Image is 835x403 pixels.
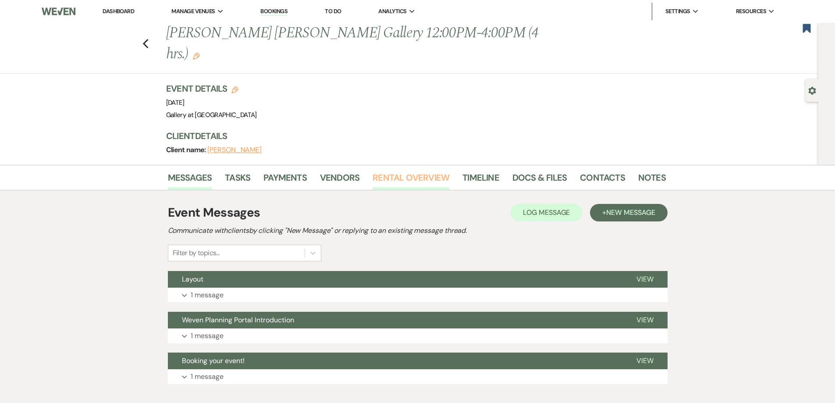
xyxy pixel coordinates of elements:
[638,171,666,190] a: Notes
[168,203,260,222] h1: Event Messages
[523,208,570,217] span: Log Message
[260,7,288,16] a: Bookings
[225,171,250,190] a: Tasks
[193,52,200,60] button: Edit
[182,275,203,284] span: Layout
[622,271,668,288] button: View
[168,288,668,303] button: 1 message
[191,289,224,301] p: 1 message
[263,171,307,190] a: Payments
[168,171,212,190] a: Messages
[325,7,341,15] a: To Do
[182,315,294,325] span: Weven Planning Portal Introduction
[166,130,657,142] h3: Client Details
[636,356,654,365] span: View
[373,171,449,190] a: Rental Overview
[512,171,567,190] a: Docs & Files
[462,171,499,190] a: Timeline
[665,7,690,16] span: Settings
[166,82,257,95] h3: Event Details
[191,371,224,382] p: 1 message
[736,7,766,16] span: Resources
[168,271,622,288] button: Layout
[103,7,134,15] a: Dashboard
[808,86,816,94] button: Open lead details
[511,204,582,221] button: Log Message
[606,208,655,217] span: New Message
[622,353,668,369] button: View
[166,145,208,154] span: Client name:
[636,275,654,284] span: View
[168,353,622,369] button: Booking your event!
[166,111,257,119] span: Gallery at [GEOGRAPHIC_DATA]
[168,369,668,384] button: 1 message
[173,248,220,258] div: Filter by topics...
[168,225,668,236] h2: Communicate with clients by clicking "New Message" or replying to an existing message thread.
[168,328,668,343] button: 1 message
[182,356,245,365] span: Booking your event!
[168,312,622,328] button: Weven Planning Portal Introduction
[166,23,559,64] h1: [PERSON_NAME] [PERSON_NAME] Gallery 12:00PM-4:00PM (4 hrs.)
[636,315,654,325] span: View
[191,330,224,342] p: 1 message
[622,312,668,328] button: View
[207,146,262,153] button: [PERSON_NAME]
[171,7,215,16] span: Manage Venues
[590,204,667,221] button: +New Message
[42,2,75,21] img: Weven Logo
[378,7,406,16] span: Analytics
[320,171,359,190] a: Vendors
[166,98,185,107] span: [DATE]
[580,171,625,190] a: Contacts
